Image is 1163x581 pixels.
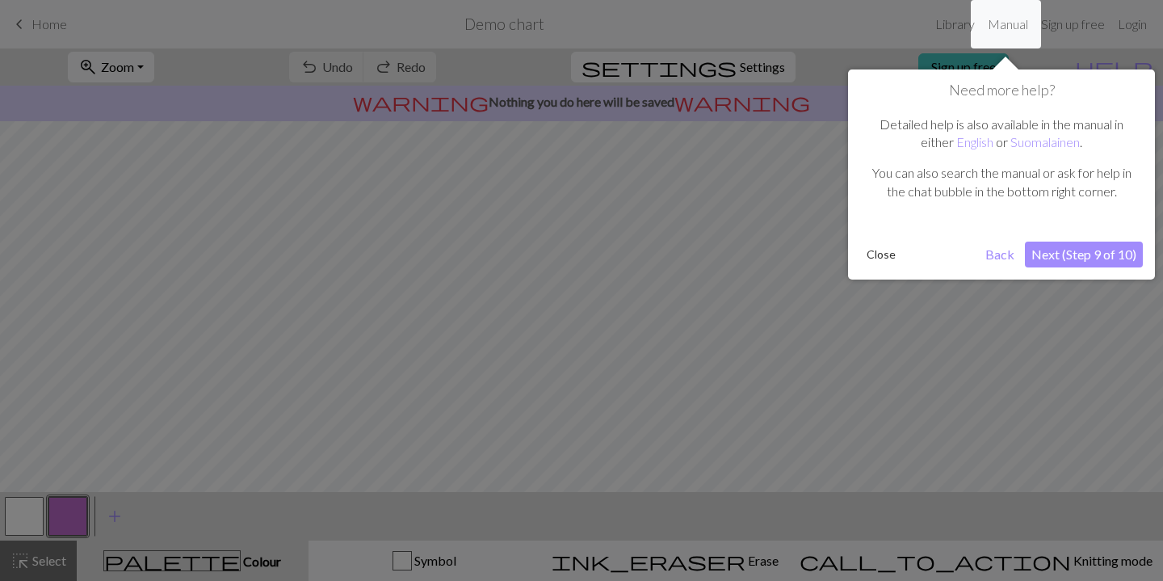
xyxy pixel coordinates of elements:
[848,69,1155,280] div: Need more help?
[1010,134,1080,149] a: Suomalainen
[956,134,993,149] a: English
[868,116,1135,152] p: Detailed help is also available in the manual in either or .
[1025,242,1143,267] button: Next (Step 9 of 10)
[868,164,1135,200] p: You can also search the manual or ask for help in the chat bubble in the bottom right corner.
[860,82,1143,99] h1: Need more help?
[979,242,1021,267] button: Back
[860,242,902,267] button: Close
